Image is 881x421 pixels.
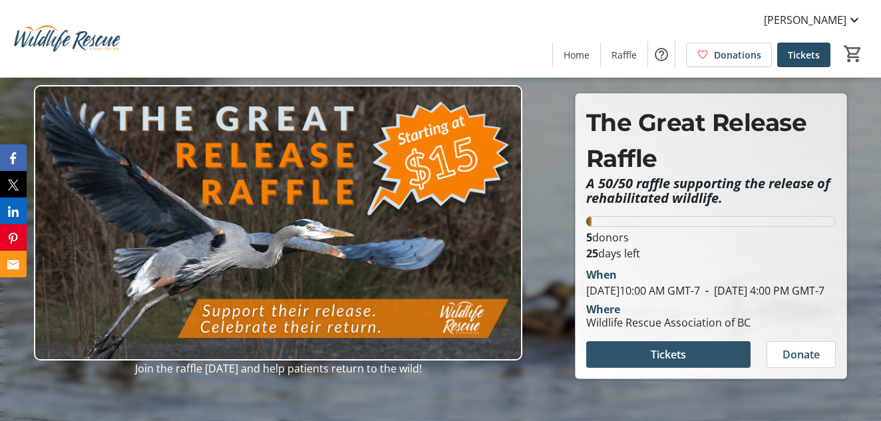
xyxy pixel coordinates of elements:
[700,283,824,298] span: [DATE] 4:00 PM GMT-7
[34,85,522,360] img: Campaign CTA Media Photo
[764,12,846,28] span: [PERSON_NAME]
[841,42,865,66] button: Cart
[8,5,126,72] img: Wildlife Rescue Association of British Columbia's Logo
[553,43,600,67] a: Home
[586,229,836,245] p: donors
[651,347,686,362] span: Tickets
[586,216,836,227] div: 2.138888888888889% of fundraising goal reached
[586,230,592,245] b: 5
[586,341,751,368] button: Tickets
[135,361,422,376] span: Join the raffle [DATE] and help patients return to the wild!
[586,283,700,298] span: [DATE] 10:00 AM GMT-7
[601,43,647,67] a: Raffle
[783,347,820,362] span: Donate
[586,315,751,331] div: Wildlife Rescue Association of BC
[686,43,772,67] a: Donations
[714,48,761,62] span: Donations
[586,174,833,207] em: A 50/50 raffle supporting the release of rehabilitated wildlife.
[767,341,836,368] button: Donate
[586,104,836,176] p: The Great Release Raffle
[777,43,830,67] a: Tickets
[700,283,714,298] span: -
[753,9,873,31] button: [PERSON_NAME]
[564,48,590,62] span: Home
[586,304,620,315] div: Where
[648,41,675,68] button: Help
[612,48,637,62] span: Raffle
[586,267,617,283] div: When
[586,246,598,261] span: 25
[788,48,820,62] span: Tickets
[586,245,836,261] p: days left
